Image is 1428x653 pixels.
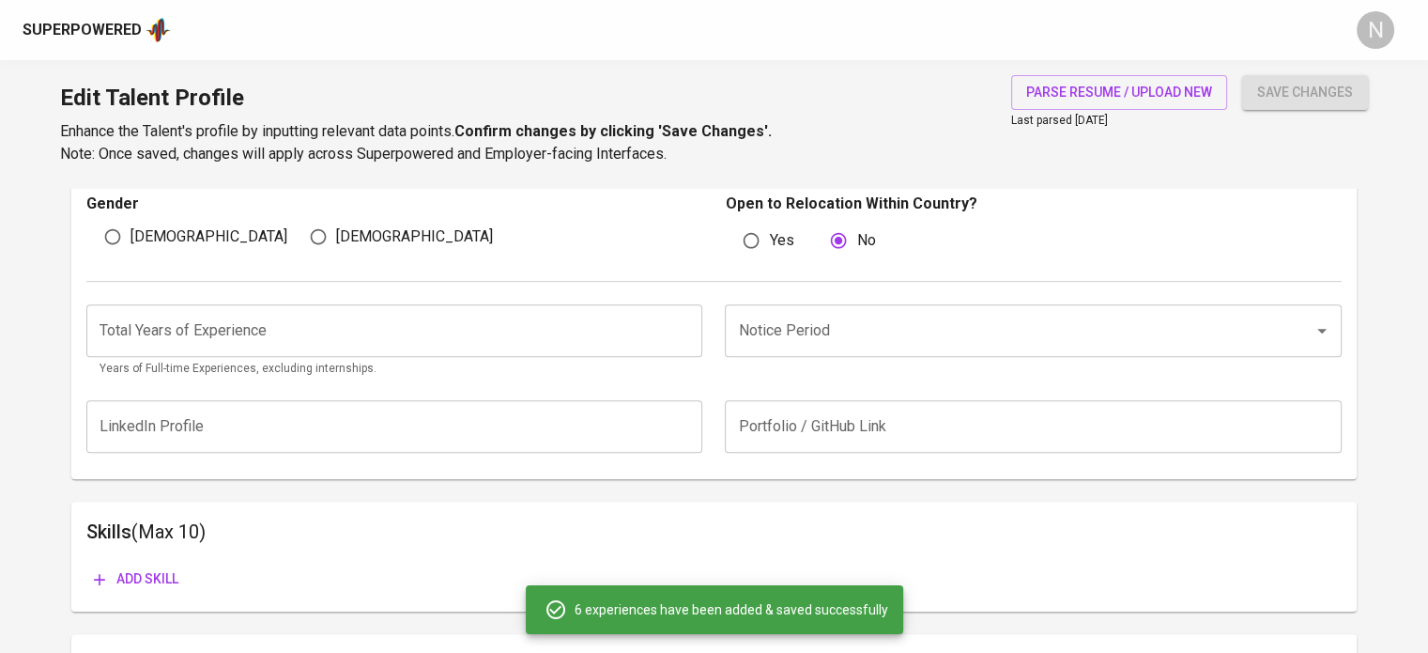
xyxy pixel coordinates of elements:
p: Enhance the Talent's profile by inputting relevant data points. Note: Once saved, changes will ap... [60,120,772,165]
div: Superpowered [23,20,142,41]
span: Last parsed [DATE] [1011,114,1108,127]
span: No [856,229,875,252]
span: parse resume / upload new [1026,81,1212,104]
button: save changes [1242,75,1368,110]
span: (Max 10) [131,521,206,543]
button: Open [1309,318,1335,344]
p: Open to Relocation Within Country? [725,193,1341,215]
h1: Edit Talent Profile [60,75,772,120]
span: Add skill [94,567,178,591]
a: Superpoweredapp logo [23,16,171,44]
button: Add skill [86,562,186,597]
p: Gender [86,193,702,215]
div: N [1357,11,1394,49]
h6: Skills [86,517,1342,547]
img: app logo [146,16,171,44]
span: [DEMOGRAPHIC_DATA] [131,225,287,248]
button: parse resume / upload new [1011,75,1227,110]
span: save changes [1257,81,1353,104]
div: 6 experiences have been added & saved successfully [545,591,888,629]
b: Confirm changes by clicking 'Save Changes'. [454,122,772,140]
p: Years of Full-time Experiences, excluding internships. [100,360,689,379]
span: Yes [769,229,793,252]
span: [DEMOGRAPHIC_DATA] [336,225,493,248]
